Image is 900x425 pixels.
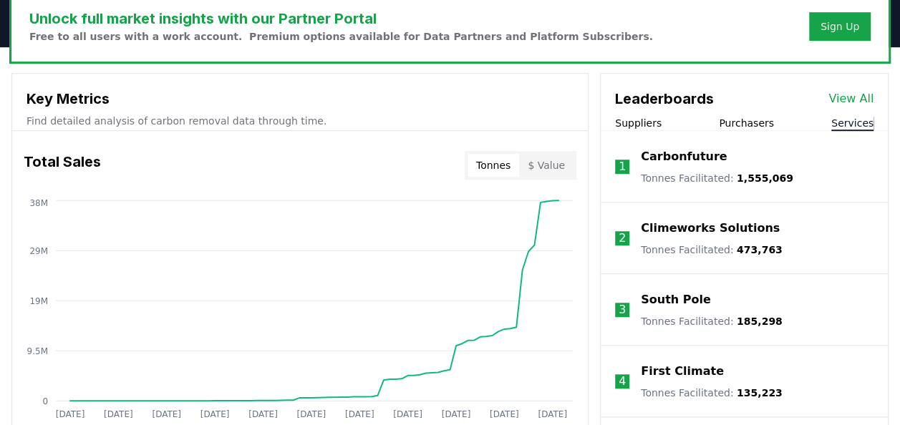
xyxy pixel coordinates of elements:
span: 1,555,069 [737,172,793,184]
tspan: [DATE] [296,409,326,419]
span: 185,298 [737,316,783,327]
tspan: [DATE] [393,409,422,419]
tspan: 0 [42,396,48,406]
a: South Pole [641,291,711,308]
a: Sign Up [821,19,859,34]
tspan: [DATE] [248,409,278,419]
h3: Leaderboards [615,88,714,109]
tspan: [DATE] [152,409,181,419]
h3: Unlock full market insights with our Partner Portal [29,8,653,29]
p: Tonnes Facilitated : [641,171,793,185]
button: $ Value [519,154,574,177]
a: View All [828,90,874,107]
h3: Total Sales [24,151,101,180]
a: First Climate [641,363,724,380]
button: Services [831,116,874,130]
tspan: [DATE] [538,409,567,419]
p: 3 [619,301,626,318]
p: Find detailed analysis of carbon removal data through time. [26,114,574,128]
p: Tonnes Facilitated : [641,314,783,328]
a: Climeworks Solutions [641,220,780,237]
tspan: 38M [29,198,48,208]
p: Tonnes Facilitated : [641,243,783,257]
p: 4 [619,373,626,390]
button: Sign Up [809,12,871,41]
tspan: [DATE] [442,409,471,419]
p: 2 [619,230,626,247]
span: 135,223 [737,387,783,399]
tspan: [DATE] [56,409,85,419]
tspan: [DATE] [345,409,374,419]
tspan: [DATE] [200,409,230,419]
span: 473,763 [737,244,783,255]
a: Carbonfuture [641,148,727,165]
p: 1 [619,158,626,175]
button: Tonnes [468,154,519,177]
tspan: [DATE] [490,409,519,419]
p: Tonnes Facilitated : [641,386,783,400]
tspan: 19M [29,295,48,306]
button: Purchasers [719,116,774,130]
button: Suppliers [615,116,662,130]
p: Free to all users with a work account. Premium options available for Data Partners and Platform S... [29,29,653,44]
tspan: 9.5M [27,346,48,356]
tspan: [DATE] [104,409,133,419]
tspan: 29M [29,245,48,255]
h3: Key Metrics [26,88,574,109]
